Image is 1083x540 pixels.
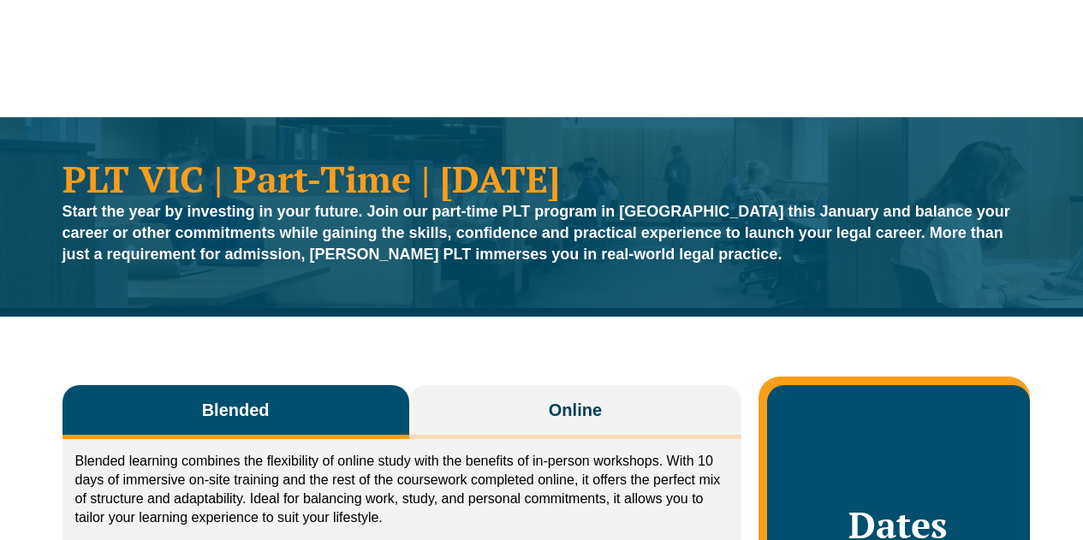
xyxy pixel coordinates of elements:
span: Blended [202,398,270,422]
h1: PLT VIC | Part-Time | [DATE] [62,160,1021,197]
span: Online [549,398,602,422]
p: Blended learning combines the flexibility of online study with the benefits of in-person workshop... [75,452,729,527]
strong: Start the year by investing in your future. Join our part-time PLT program in [GEOGRAPHIC_DATA] t... [62,203,1010,263]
